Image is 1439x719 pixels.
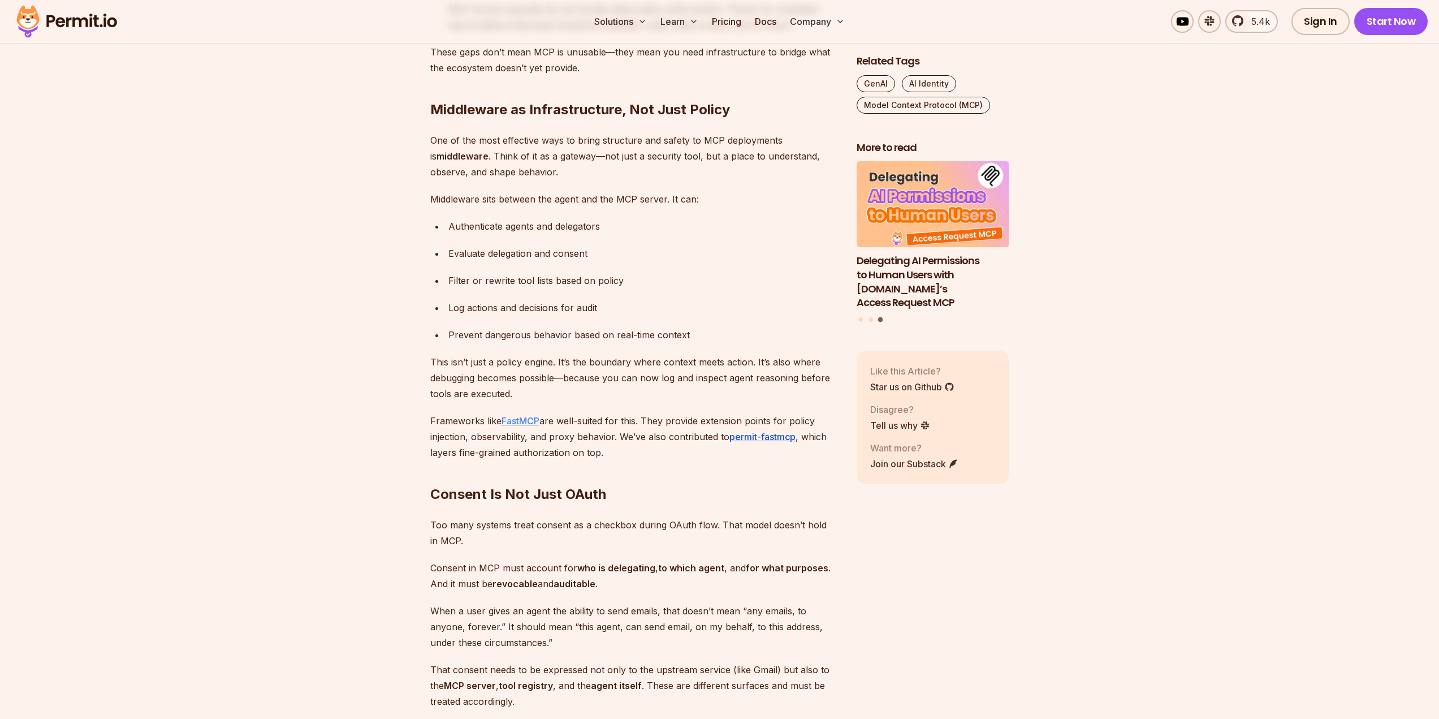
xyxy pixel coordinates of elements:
a: Tell us why [870,419,930,432]
p: Too many systems treat consent as a checkbox during OAuth flow. That model doesn’t hold in MCP. [430,517,839,549]
a: AI Identity [902,75,956,92]
div: Authenticate agents and delegators [448,218,839,234]
span: 5.4k [1244,15,1270,28]
img: Permit logo [11,2,122,41]
h2: Consent Is Not Just OAuth [430,440,839,503]
strong: for what purposes [746,562,828,574]
a: 5.4k [1225,10,1278,33]
h2: Middleware as Infrastructure, Not Just Policy [430,55,839,119]
strong: who is delegating [577,562,655,574]
a: Start Now [1354,8,1428,35]
button: Solutions [590,10,651,33]
p: Middleware sits between the agent and the MCP server. It can: [430,191,839,207]
a: Pricing [707,10,746,33]
div: Prevent dangerous behavior based on real-time context [448,327,839,343]
strong: tool registry [499,680,553,691]
div: Filter or rewrite tool lists based on policy [448,273,839,289]
a: Model Context Protocol (MCP) [857,97,990,114]
p: Like this Article? [870,364,954,378]
p: These gaps don’t mean MCP is unusable—they mean you need infrastructure to bridge what the ecosys... [430,44,839,76]
img: Delegating AI Permissions to Human Users with Permit.io’s Access Request MCP [857,162,1009,248]
div: Evaluate delegation and consent [448,246,839,261]
strong: to which agent [658,562,724,574]
h2: Related Tags [857,54,1009,68]
h2: More to read [857,141,1009,155]
a: Docs [750,10,781,33]
strong: revocable [492,578,538,589]
a: Join our Substack [870,457,958,471]
button: Go to slide 3 [878,317,883,322]
button: Company [785,10,849,33]
a: Star us on Github [870,380,954,394]
strong: auditable [554,578,595,589]
button: Learn [656,10,703,33]
p: Want more? [870,441,958,455]
div: Log actions and decisions for audit [448,300,839,316]
p: This isn’t just a policy engine. It’s the boundary where context meets action. It’s also where de... [430,354,839,402]
h3: Delegating AI Permissions to Human Users with [DOMAIN_NAME]’s Access Request MCP [857,254,1009,310]
p: When a user gives an agent the ability to send emails, that doesn’t mean “any emails, to anyone, ... [430,603,839,651]
p: Consent in MCP must account for , , and . And it must be and . [430,560,839,592]
p: Frameworks like are well-suited for this. They provide extension points for policy injection, obs... [430,413,839,460]
strong: agent itself [591,680,642,691]
strong: middleware [437,150,489,162]
li: 3 of 3 [857,162,1009,311]
button: Go to slide 1 [858,317,863,322]
p: Disagree? [870,403,930,416]
button: Go to slide 2 [868,317,873,322]
div: Posts [857,162,1009,324]
strong: MCP server [444,680,496,691]
a: GenAI [857,75,895,92]
a: FastMCP [502,415,539,427]
a: permit-fastmcp [729,431,796,442]
p: That consent needs to be expressed not only to the upstream service (like Gmail) but also to the ... [430,662,839,709]
a: Sign In [1291,8,1350,35]
a: Delegating AI Permissions to Human Users with Permit.io’s Access Request MCPDelegating AI Permiss... [857,162,1009,311]
p: One of the most effective ways to bring structure and safety to MCP deployments is . Think of it ... [430,132,839,180]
